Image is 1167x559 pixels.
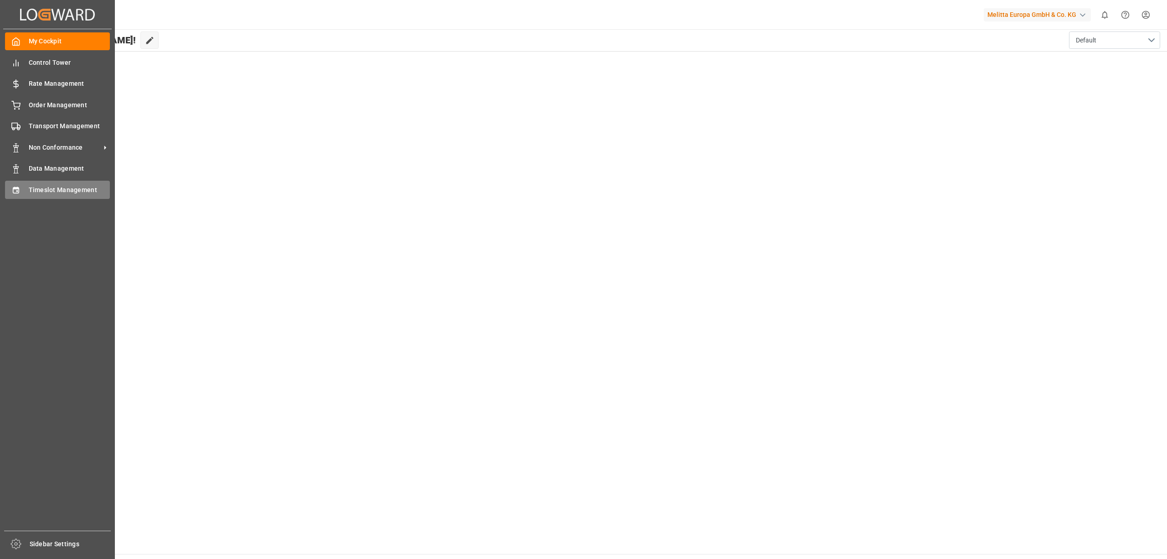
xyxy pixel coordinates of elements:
[1076,36,1096,45] span: Default
[29,100,110,110] span: Order Management
[5,117,110,135] a: Transport Management
[30,539,111,549] span: Sidebar Settings
[5,160,110,178] a: Data Management
[29,164,110,173] span: Data Management
[984,8,1091,21] div: Melitta Europa GmbH & Co. KG
[5,32,110,50] a: My Cockpit
[29,58,110,68] span: Control Tower
[29,79,110,89] span: Rate Management
[5,96,110,114] a: Order Management
[1115,5,1136,25] button: Help Center
[5,75,110,93] a: Rate Management
[1069,31,1160,49] button: open menu
[29,143,101,152] span: Non Conformance
[984,6,1095,23] button: Melitta Europa GmbH & Co. KG
[29,185,110,195] span: Timeslot Management
[5,181,110,199] a: Timeslot Management
[29,37,110,46] span: My Cockpit
[29,121,110,131] span: Transport Management
[1095,5,1115,25] button: show 0 new notifications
